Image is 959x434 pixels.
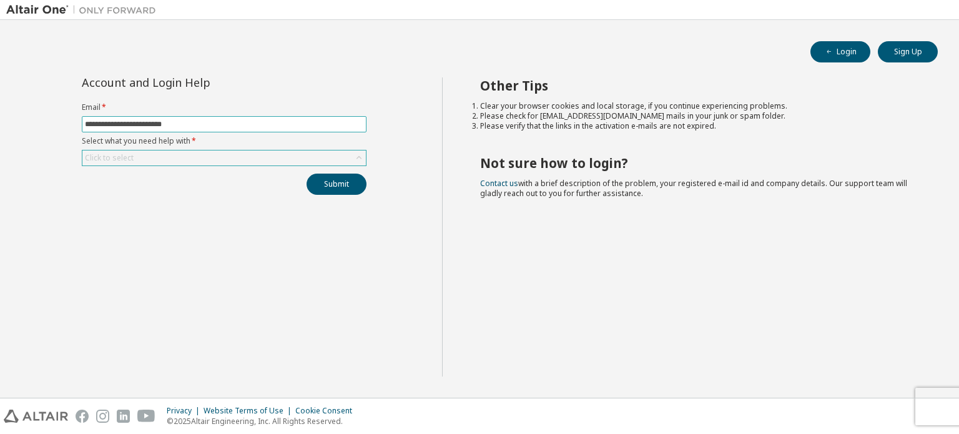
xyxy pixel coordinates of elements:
img: facebook.svg [76,410,89,423]
img: youtube.svg [137,410,155,423]
label: Select what you need help with [82,136,366,146]
button: Sign Up [878,41,938,62]
p: © 2025 Altair Engineering, Inc. All Rights Reserved. [167,416,360,427]
div: Cookie Consent [295,406,360,416]
h2: Other Tips [480,77,916,94]
h2: Not sure how to login? [480,155,916,171]
a: Contact us [480,178,518,189]
span: with a brief description of the problem, your registered e-mail id and company details. Our suppo... [480,178,907,199]
img: instagram.svg [96,410,109,423]
div: Website Terms of Use [204,406,295,416]
img: linkedin.svg [117,410,130,423]
div: Click to select [85,153,134,163]
img: Altair One [6,4,162,16]
div: Account and Login Help [82,77,310,87]
li: Please check for [EMAIL_ADDRESS][DOMAIN_NAME] mails in your junk or spam folder. [480,111,916,121]
button: Login [810,41,870,62]
div: Click to select [82,150,366,165]
div: Privacy [167,406,204,416]
img: altair_logo.svg [4,410,68,423]
label: Email [82,102,366,112]
button: Submit [307,174,366,195]
li: Clear your browser cookies and local storage, if you continue experiencing problems. [480,101,916,111]
li: Please verify that the links in the activation e-mails are not expired. [480,121,916,131]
